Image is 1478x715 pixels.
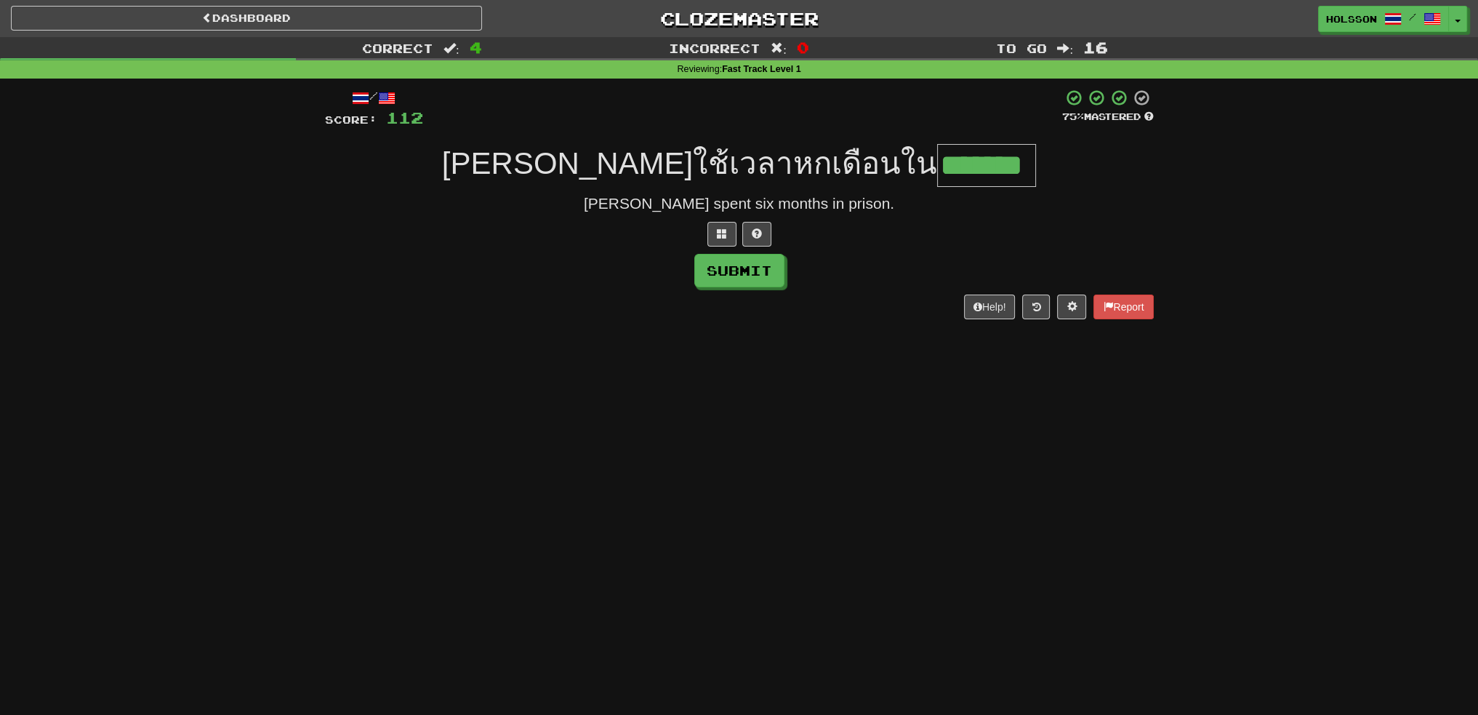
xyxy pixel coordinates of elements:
[771,42,787,55] span: :
[362,41,433,55] span: Correct
[1409,12,1416,22] span: /
[470,39,482,56] span: 4
[1022,295,1050,319] button: Round history (alt+y)
[442,146,937,180] span: [PERSON_NAME]ใช้เวลาหกเดือนใน
[504,6,975,31] a: Clozemaster
[797,39,809,56] span: 0
[325,89,423,107] div: /
[1062,111,1154,124] div: Mastered
[707,222,736,247] button: Switch sentence to multiple choice alt+p
[443,42,459,55] span: :
[1093,295,1153,319] button: Report
[742,222,771,247] button: Single letter hint - you only get 1 per sentence and score half the points! alt+h
[1062,111,1084,122] span: 75 %
[325,113,377,126] span: Score:
[1318,6,1449,32] a: holsson /
[1083,39,1108,56] span: 16
[996,41,1047,55] span: To go
[694,254,784,287] button: Submit
[1326,12,1377,25] span: holsson
[1057,42,1073,55] span: :
[722,64,801,74] strong: Fast Track Level 1
[964,295,1016,319] button: Help!
[669,41,760,55] span: Incorrect
[11,6,482,31] a: Dashboard
[386,108,423,127] span: 112
[325,193,1154,215] div: [PERSON_NAME] spent six months in prison.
